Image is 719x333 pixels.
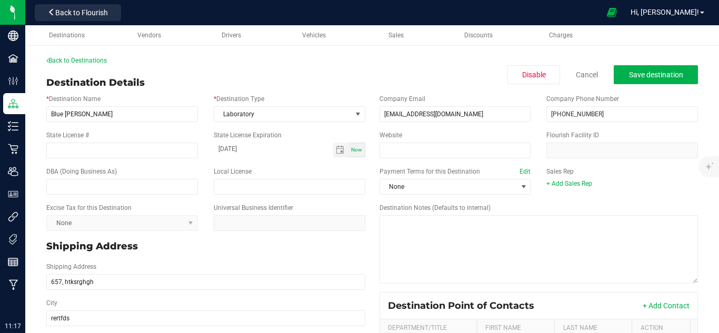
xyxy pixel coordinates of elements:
span: Toggle calendar [333,143,348,157]
button: + Add Contact [643,300,690,311]
inline-svg: Users [8,166,18,177]
inline-svg: User Roles [8,189,18,199]
label: State License # [46,130,89,140]
label: Excise Tax for this Destination [46,203,132,213]
span: Laboratory [214,107,352,122]
label: Company Phone Number [546,94,619,104]
span: Sales [388,32,404,39]
span: Open Ecommerce Menu [600,2,624,23]
inline-svg: Reports [8,257,18,267]
inline-svg: Tags [8,234,18,245]
label: DBA (Doing Business As) [46,167,117,176]
div: Destination Details [46,76,145,90]
inline-svg: Distribution [8,98,18,109]
inline-svg: Inventory [8,121,18,132]
label: Destination Notes (Defaults to internal) [380,203,491,213]
label: City [46,298,57,308]
button: Save destination [614,65,698,84]
label: Shipping Address [46,262,96,271]
span: Now [351,147,362,153]
a: + Add Sales Rep [546,180,592,187]
label: State License Expiration [214,130,282,140]
inline-svg: Configuration [8,76,18,86]
label: Sales Rep [546,167,574,176]
span: Charges [549,32,573,39]
span: None [380,179,517,194]
inline-svg: Facilities [8,53,18,64]
span: Discounts [464,32,493,39]
iframe: Resource center [11,249,42,280]
label: Destination Name [46,94,101,104]
label: Company Email [380,94,425,104]
inline-svg: Manufacturing [8,279,18,290]
inline-svg: Integrations [8,211,18,222]
inline-svg: Company [8,31,18,41]
label: Local License [214,167,252,176]
span: Destinations [49,32,85,39]
span: Vendors [137,32,161,39]
button: Disable [507,65,560,84]
span: Back to Flourish [55,8,108,17]
p: Shipping Address [46,239,365,254]
span: Drivers [222,32,241,39]
span: Hi, [PERSON_NAME]! [631,8,699,16]
a: Cancel [576,69,598,80]
a: Edit [520,168,531,175]
span: Save destination [629,70,683,79]
a: Back to Destinations [46,57,107,64]
span: Disable [522,70,546,79]
button: Back to Flourish [35,4,121,21]
label: Universal Business Identifier [214,203,293,213]
input: Date [214,143,333,156]
label: Website [380,130,402,140]
div: Destination Point of Contacts [388,300,542,311]
inline-svg: Retail [8,144,18,154]
span: Vehicles [302,32,326,39]
input: (123) 456-7890 [546,106,698,122]
label: Payment Terms for this Destination [380,167,531,176]
label: Destination Type [214,94,264,104]
label: Flourish Facility ID [546,130,599,140]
